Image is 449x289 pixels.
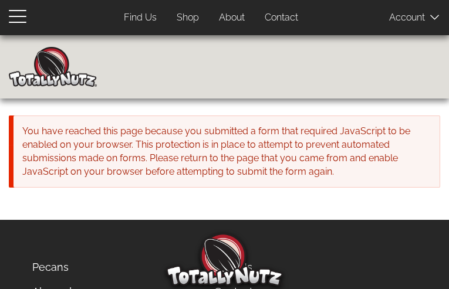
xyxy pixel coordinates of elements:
a: About [210,6,254,29]
a: Contact [256,6,307,29]
img: Totally Nutz Logo [166,233,283,286]
img: Home [9,47,97,87]
a: Find Us [205,255,385,280]
a: Shop [168,6,208,29]
a: Pecans [23,255,203,280]
a: Find Us [115,6,166,29]
div: You have reached this page because you submitted a form that required JavaScript to be enabled on... [13,115,440,188]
